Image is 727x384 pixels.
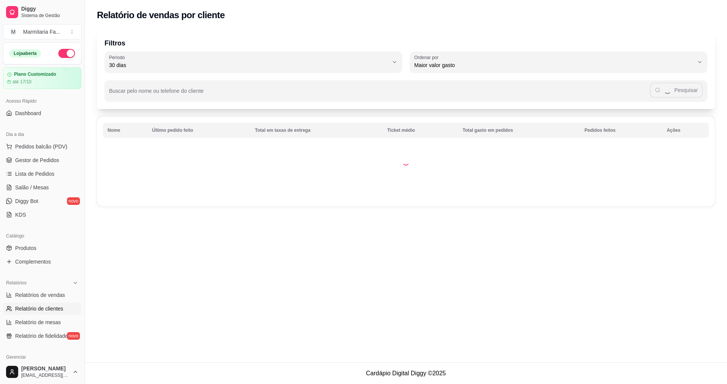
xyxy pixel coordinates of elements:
[15,184,49,191] span: Salão / Mesas
[109,61,388,69] span: 30 dias
[3,168,81,180] a: Lista de Pedidos
[15,197,38,205] span: Diggy Bot
[3,242,81,254] a: Produtos
[3,107,81,119] a: Dashboard
[3,363,81,381] button: [PERSON_NAME][EMAIL_ADDRESS][DOMAIN_NAME]
[3,351,81,363] div: Gerenciar
[21,12,78,19] span: Sistema de Gestão
[14,72,56,77] article: Plano Customizado
[105,38,707,48] p: Filtros
[109,90,650,98] input: Buscar pelo nome ou telefone do cliente
[15,244,36,252] span: Produtos
[58,49,75,58] button: Alterar Status
[21,372,69,378] span: [EMAIL_ADDRESS][DOMAIN_NAME]
[97,9,225,21] h2: Relatório de vendas por cliente
[3,181,81,194] a: Salão / Mesas
[21,365,69,372] span: [PERSON_NAME]
[15,305,63,312] span: Relatório de clientes
[3,140,81,153] button: Pedidos balcão (PDV)
[3,330,81,342] a: Relatório de fidelidadenovo
[9,28,17,36] span: M
[3,316,81,328] a: Relatório de mesas
[85,362,727,384] footer: Cardápio Digital Diggy © 2025
[3,95,81,107] div: Acesso Rápido
[414,54,441,61] label: Ordenar por
[3,195,81,207] a: Diggy Botnovo
[15,109,41,117] span: Dashboard
[12,79,31,85] article: até 17/10
[15,332,68,340] span: Relatório de fidelidade
[23,28,60,36] div: Marmitaria Fa ...
[3,209,81,221] a: KDS
[15,170,55,178] span: Lista de Pedidos
[3,67,81,89] a: Plano Customizadoaté 17/10
[15,291,65,299] span: Relatórios de vendas
[3,230,81,242] div: Catálogo
[3,256,81,268] a: Complementos
[21,6,78,12] span: Diggy
[402,158,410,165] div: Loading
[109,54,127,61] label: Período
[15,156,59,164] span: Gestor de Pedidos
[3,154,81,166] a: Gestor de Pedidos
[3,289,81,301] a: Relatórios de vendas
[414,61,694,69] span: Maior valor gasto
[3,303,81,315] a: Relatório de clientes
[15,258,51,265] span: Complementos
[15,318,61,326] span: Relatório de mesas
[3,128,81,140] div: Dia a dia
[9,49,41,58] div: Loja aberta
[6,280,27,286] span: Relatórios
[3,3,81,21] a: DiggySistema de Gestão
[410,52,707,73] button: Ordenar porMaior valor gasto
[105,52,402,73] button: Período30 dias
[3,24,81,39] button: Select a team
[15,143,67,150] span: Pedidos balcão (PDV)
[15,211,26,219] span: KDS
